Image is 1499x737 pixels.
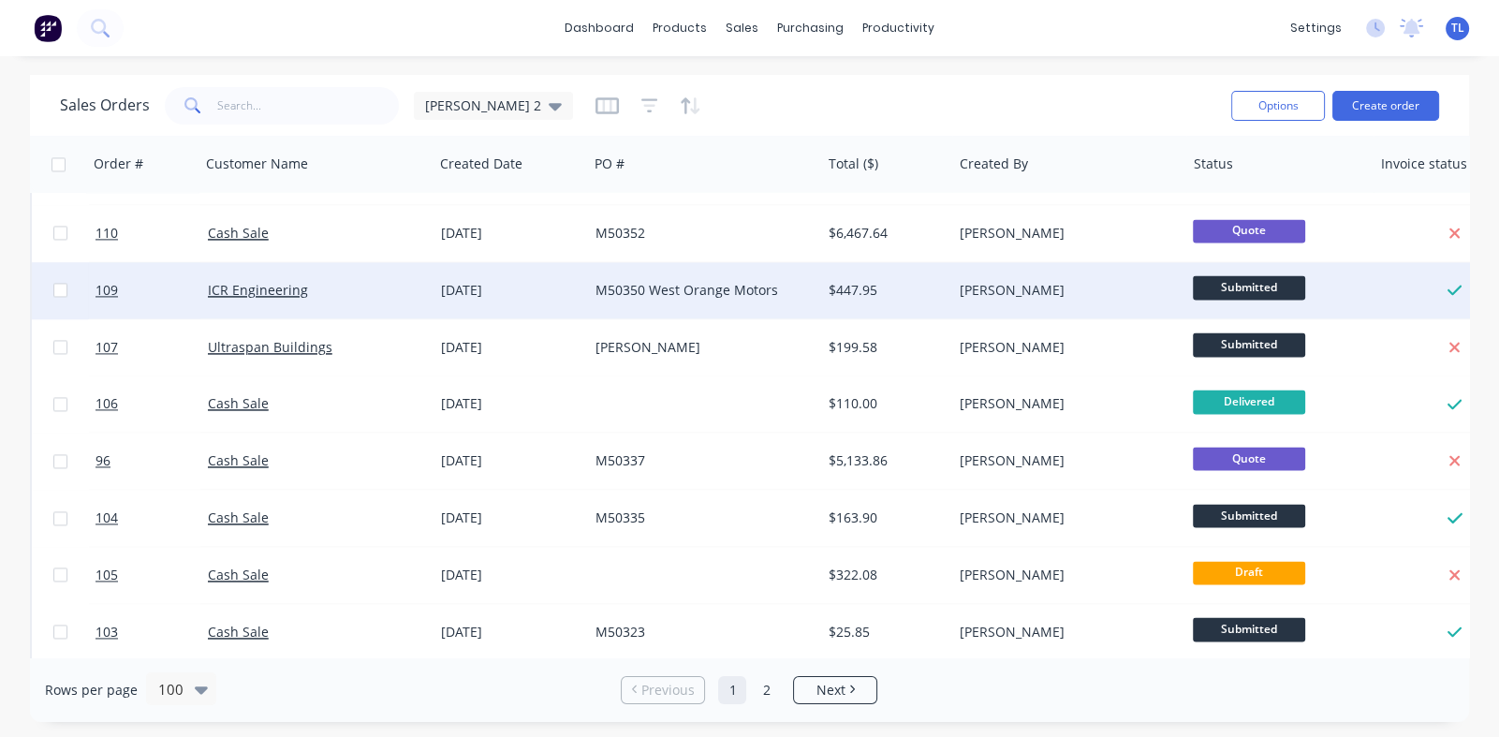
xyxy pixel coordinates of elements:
[96,205,208,261] a: 110
[96,451,110,470] span: 96
[1193,219,1305,243] span: Quote
[208,451,269,469] a: Cash Sale
[595,451,803,470] div: M50337
[441,224,580,243] div: [DATE]
[960,566,1168,584] div: [PERSON_NAME]
[960,394,1168,413] div: [PERSON_NAME]
[206,155,308,173] div: Customer Name
[794,681,876,700] a: Next page
[441,451,580,470] div: [DATE]
[816,681,845,700] span: Next
[752,676,780,704] a: Page 2
[595,338,803,357] div: [PERSON_NAME]
[595,623,803,641] div: M50323
[208,338,332,356] a: Ultraspan Buildings
[595,281,803,300] div: M50350 West Orange Motors
[96,262,208,318] a: 109
[441,623,580,641] div: [DATE]
[441,394,580,413] div: [DATE]
[96,509,118,527] span: 104
[960,281,1168,300] div: [PERSON_NAME]
[217,87,400,125] input: Search...
[96,566,118,584] span: 105
[853,14,944,42] div: productivity
[96,376,208,432] a: 106
[60,96,150,114] h1: Sales Orders
[1193,561,1305,584] span: Draft
[643,14,716,42] div: products
[829,394,938,413] div: $110.00
[96,338,118,357] span: 107
[768,14,853,42] div: purchasing
[96,623,118,641] span: 103
[1193,447,1305,470] span: Quote
[208,394,269,412] a: Cash Sale
[1193,390,1305,413] span: Delivered
[441,281,580,300] div: [DATE]
[595,155,625,173] div: PO #
[1193,504,1305,527] span: Submitted
[96,281,118,300] span: 109
[716,14,768,42] div: sales
[45,681,138,700] span: Rows per page
[960,451,1168,470] div: [PERSON_NAME]
[208,509,269,526] a: Cash Sale
[441,509,580,527] div: [DATE]
[96,604,208,660] a: 103
[595,224,803,243] div: M50352
[1281,14,1351,42] div: settings
[829,509,938,527] div: $163.90
[1194,155,1233,173] div: Status
[1231,91,1325,121] button: Options
[96,224,118,243] span: 110
[595,509,803,527] div: M50335
[960,155,1028,173] div: Created By
[425,96,541,115] span: [PERSON_NAME] 2
[96,547,208,603] a: 105
[613,676,885,704] ul: Pagination
[208,623,269,641] a: Cash Sale
[208,566,269,583] a: Cash Sale
[555,14,643,42] a: dashboard
[622,681,704,700] a: Previous page
[718,676,746,704] a: Page 1 is your current page
[440,155,522,173] div: Created Date
[1332,91,1439,121] button: Create order
[1381,155,1467,173] div: Invoice status
[96,490,208,546] a: 104
[829,224,938,243] div: $6,467.64
[1193,275,1305,299] span: Submitted
[829,338,938,357] div: $199.58
[208,281,308,299] a: ICR Engineering
[34,14,62,42] img: Factory
[96,433,208,489] a: 96
[441,566,580,584] div: [DATE]
[94,155,143,173] div: Order #
[960,509,1168,527] div: [PERSON_NAME]
[829,281,938,300] div: $447.95
[829,451,938,470] div: $5,133.86
[1193,617,1305,641] span: Submitted
[96,319,208,376] a: 107
[208,224,269,242] a: Cash Sale
[960,623,1168,641] div: [PERSON_NAME]
[829,623,938,641] div: $25.85
[1451,20,1464,37] span: TL
[96,394,118,413] span: 106
[641,681,695,700] span: Previous
[829,155,878,173] div: Total ($)
[960,224,1168,243] div: [PERSON_NAME]
[441,338,580,357] div: [DATE]
[829,566,938,584] div: $322.08
[1193,332,1305,356] span: Submitted
[960,338,1168,357] div: [PERSON_NAME]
